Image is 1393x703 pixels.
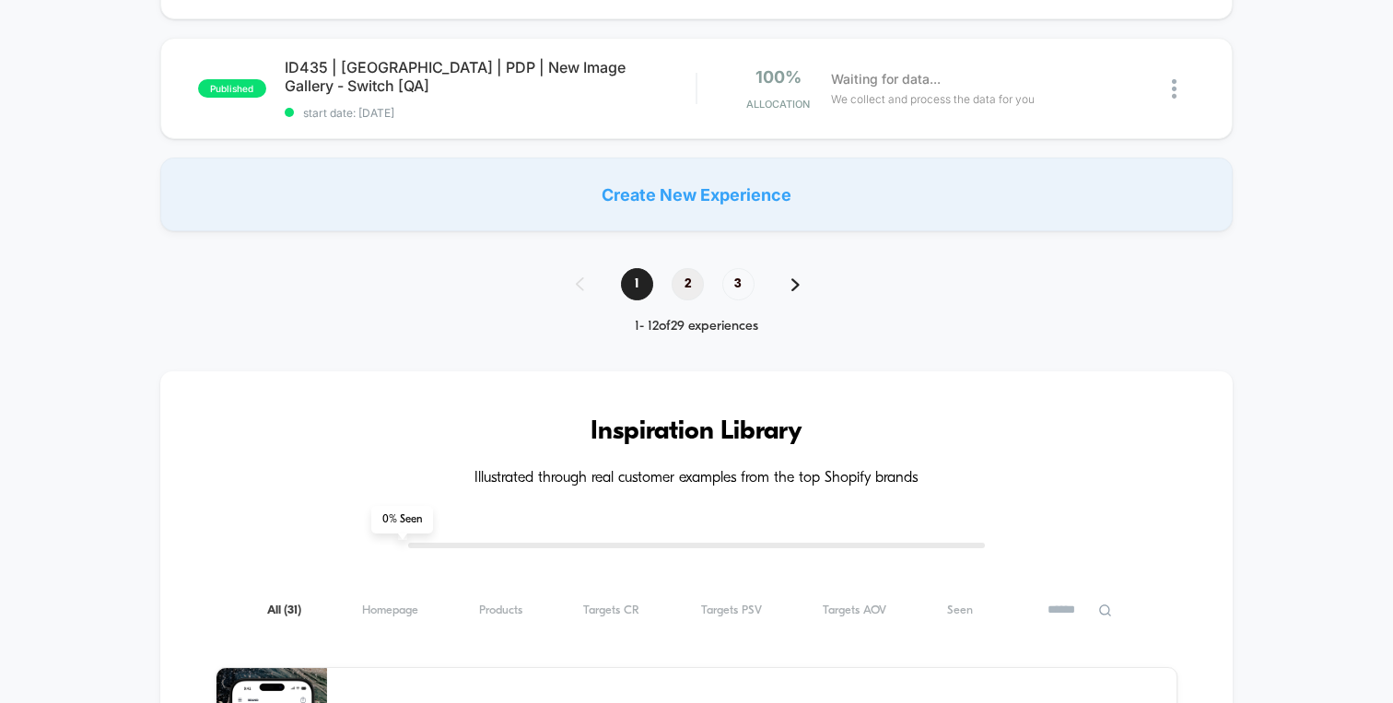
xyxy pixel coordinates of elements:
[672,268,704,300] span: 2
[583,603,639,617] span: Targets CR
[198,79,266,98] span: published
[285,58,696,95] span: ID435 | [GEOGRAPHIC_DATA] | PDP | New Image Gallery - Switch [QA]
[479,603,522,617] span: Products
[285,106,696,120] span: start date: [DATE]
[216,417,1177,447] h3: Inspiration Library
[621,268,653,300] span: 1
[362,603,418,617] span: Homepage
[947,603,973,617] span: Seen
[557,319,837,334] div: 1 - 12 of 29 experiences
[1172,79,1176,99] img: close
[371,506,433,533] span: 0 % Seen
[823,603,886,617] span: Targets AOV
[267,603,301,617] span: All
[831,90,1035,108] span: We collect and process the data for you
[160,158,1233,231] div: Create New Experience
[831,69,941,89] span: Waiting for data...
[755,67,802,87] span: 100%
[722,268,755,300] span: 3
[701,603,762,617] span: Targets PSV
[791,278,800,291] img: pagination forward
[216,470,1177,487] h4: Illustrated through real customer examples from the top Shopify brands
[284,604,301,616] span: ( 31 )
[746,98,810,111] span: Allocation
